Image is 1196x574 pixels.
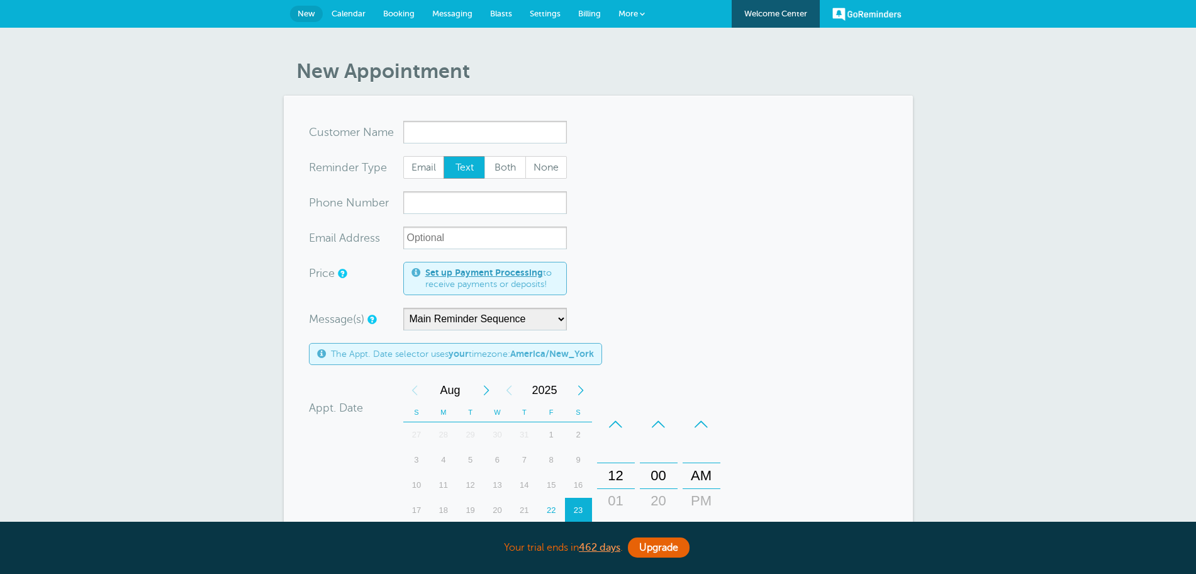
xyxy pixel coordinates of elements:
div: Friday, August 1 [538,422,565,447]
div: Tuesday, August 5 [457,447,484,473]
div: Sunday, July 27 [403,422,430,447]
div: Tuesday, August 12 [457,473,484,498]
div: mber [309,191,403,214]
div: Next Month [475,378,498,403]
div: 17 [403,498,430,523]
div: 10 [403,473,430,498]
div: Sunday, August 3 [403,447,430,473]
span: Text [444,157,484,178]
div: Saturday, August 23 [565,498,592,523]
a: An optional price for the appointment. If you set a price, you can include a payment link in your... [338,269,345,278]
div: 27 [403,422,430,447]
span: Email [404,157,444,178]
div: Your trial ends in . [284,534,913,561]
div: 12 [601,463,631,488]
label: Both [484,156,526,179]
span: ne Nu [330,197,362,208]
div: 15 [538,473,565,498]
div: Monday, August 18 [430,498,457,523]
span: Cus [309,127,329,138]
div: Thursday, August 21 [511,498,538,523]
div: 7 [511,447,538,473]
div: 20 [484,498,511,523]
div: Wednesday, August 13 [484,473,511,498]
span: The Appt. Date selector uses timezone: [331,349,594,359]
span: Settings [530,9,561,18]
div: 11 [430,473,457,498]
div: 8 [538,447,565,473]
a: Upgrade [628,537,690,558]
div: 31 [511,422,538,447]
div: Today, Friday, August 22 [538,498,565,523]
div: 14 [511,473,538,498]
div: Wednesday, August 20 [484,498,511,523]
div: Wednesday, July 30 [484,422,511,447]
div: Monday, July 28 [430,422,457,447]
div: 13 [484,473,511,498]
span: il Add [331,232,360,244]
a: 462 days [579,542,620,553]
div: 23 [565,498,592,523]
span: New [298,9,315,18]
div: 5 [457,447,484,473]
label: Appt. Date [309,402,363,414]
div: Hours [597,412,635,540]
span: More [618,9,638,18]
div: ame [309,121,403,143]
th: W [484,403,511,422]
div: 00 [644,463,674,488]
h1: New Appointment [296,59,913,83]
div: 22 [538,498,565,523]
div: Monday, August 11 [430,473,457,498]
div: Friday, August 8 [538,447,565,473]
span: Pho [309,197,330,208]
span: 2025 [520,378,569,403]
span: August [426,378,475,403]
a: Simple templates and custom messages will use the reminder schedule set under Settings > Reminder... [367,315,375,324]
th: M [430,403,457,422]
div: Friday, August 15 [538,473,565,498]
span: Billing [578,9,601,18]
div: Thursday, August 14 [511,473,538,498]
div: Sunday, August 17 [403,498,430,523]
div: 19 [457,498,484,523]
div: 21 [511,498,538,523]
div: 02 [601,514,631,539]
div: Saturday, August 9 [565,447,592,473]
th: F [538,403,565,422]
div: Monday, August 4 [430,447,457,473]
label: Price [309,267,335,279]
div: AM [686,463,717,488]
div: Saturday, August 2 [565,422,592,447]
div: 01 [601,488,631,514]
label: Email [403,156,445,179]
div: Tuesday, August 19 [457,498,484,523]
span: Blasts [490,9,512,18]
span: Both [485,157,525,178]
th: S [403,403,430,422]
div: 20 [644,488,674,514]
div: 18 [430,498,457,523]
th: T [457,403,484,422]
div: 29 [457,422,484,447]
a: Set up Payment Processing [425,267,543,278]
label: None [525,156,567,179]
div: 1 [538,422,565,447]
div: 28 [430,422,457,447]
div: 3 [403,447,430,473]
div: 12 [457,473,484,498]
div: Minutes [640,412,678,540]
div: Previous Month [403,378,426,403]
span: Booking [383,9,415,18]
span: Ema [309,232,331,244]
div: 6 [484,447,511,473]
div: 16 [565,473,592,498]
iframe: Resource center [1146,524,1183,561]
div: 2 [565,422,592,447]
div: Wednesday, August 6 [484,447,511,473]
label: Reminder Type [309,162,387,173]
div: Thursday, July 31 [511,422,538,447]
input: Optional [403,227,567,249]
th: T [511,403,538,422]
